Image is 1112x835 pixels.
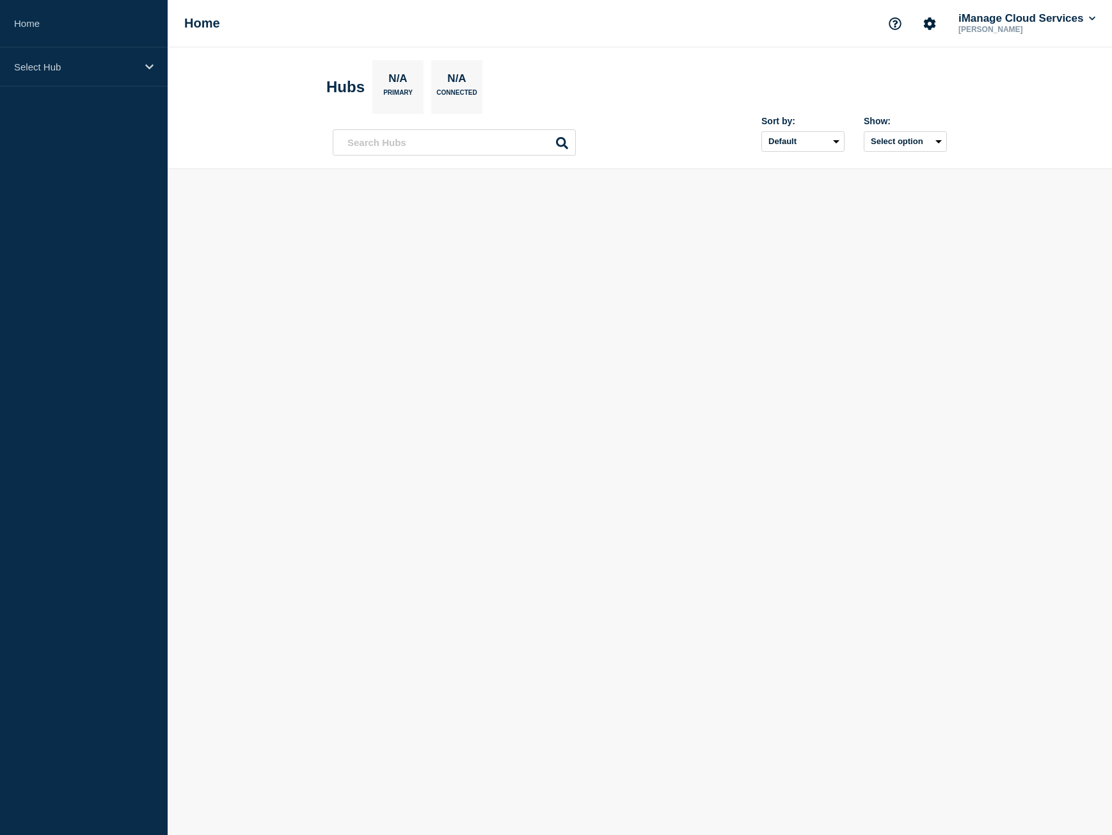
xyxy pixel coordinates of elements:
input: Search Hubs [333,129,576,156]
h2: Hubs [326,78,365,96]
select: Sort by [761,131,845,152]
p: N/A [443,72,471,89]
p: N/A [384,72,412,89]
button: Account settings [916,10,943,37]
div: Show: [864,116,947,126]
p: Connected [436,89,477,102]
button: iManage Cloud Services [956,12,1098,25]
button: Support [882,10,909,37]
h1: Home [184,16,220,31]
button: Select option [864,131,947,152]
p: Select Hub [14,61,137,72]
p: [PERSON_NAME] [956,25,1089,34]
p: Primary [383,89,413,102]
div: Sort by: [761,116,845,126]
